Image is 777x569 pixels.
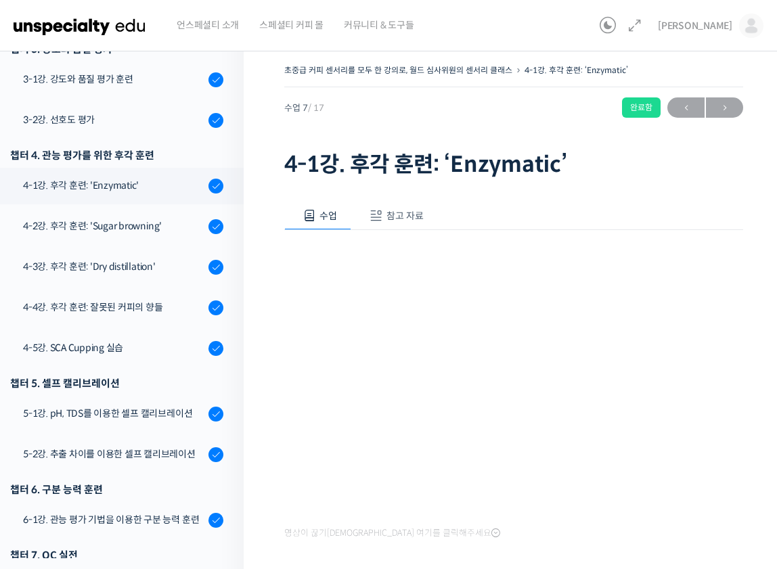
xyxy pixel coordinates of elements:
a: 대화 [89,429,175,463]
a: 홈 [4,429,89,463]
span: 설정 [209,449,225,460]
a: 설정 [175,429,260,463]
span: 대화 [124,450,140,461]
span: 홈 [43,449,51,460]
